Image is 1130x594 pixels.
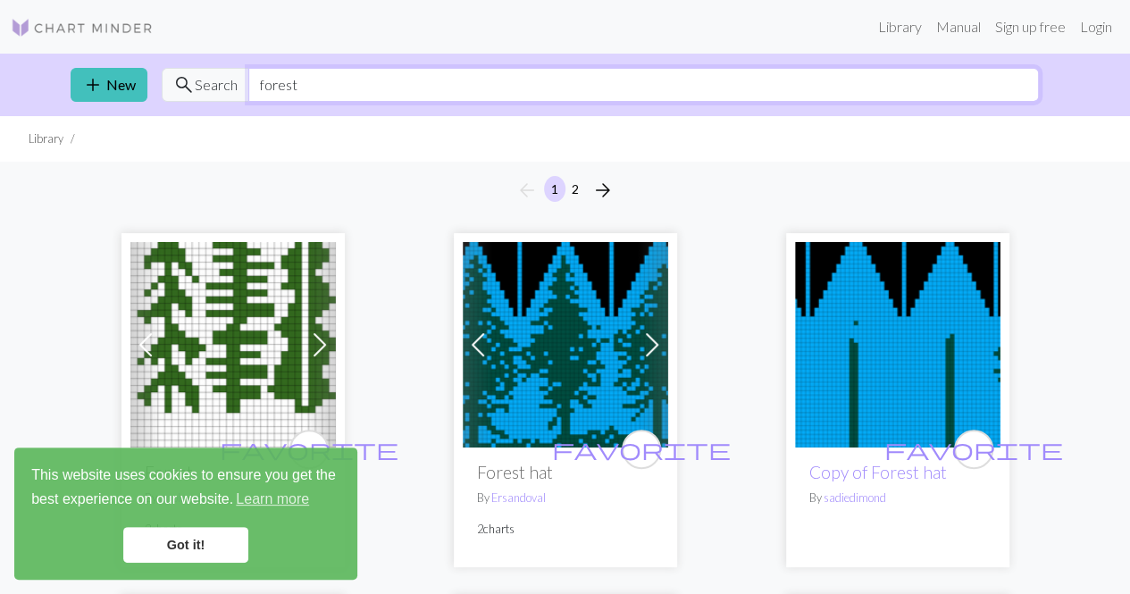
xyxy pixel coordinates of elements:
button: 1 [544,176,565,202]
img: Forest hat [795,242,1000,448]
img: Forest hat [463,242,668,448]
a: Forest hat [463,334,668,351]
a: Library [871,9,929,45]
span: This website uses cookies to ensure you get the best experience on our website. [31,464,340,513]
span: favorite [552,435,731,463]
a: Sign up free [988,9,1073,45]
img: Forest [130,242,336,448]
span: add [82,72,104,97]
i: favourite [220,431,398,467]
button: favourite [954,430,993,469]
li: Library [29,130,63,147]
a: dismiss cookie message [123,527,248,563]
span: favorite [220,435,398,463]
img: Logo [11,17,154,38]
button: favourite [289,430,329,469]
button: 2 [565,176,586,202]
span: favorite [884,435,1063,463]
a: Login [1073,9,1119,45]
a: Ersandoval [491,490,546,505]
nav: Page navigation [509,176,621,205]
i: favourite [552,431,731,467]
p: By [477,489,654,506]
p: 2 charts [477,521,654,538]
a: Forest hat [795,334,1000,351]
a: Copy of Forest hat [809,462,947,482]
i: Next [592,180,614,201]
span: Search [195,74,238,96]
button: favourite [622,430,661,469]
a: Forest [130,334,336,351]
a: sadiedimond [824,490,886,505]
a: New [71,68,147,102]
a: learn more about cookies [233,486,312,513]
p: By [809,489,986,506]
h2: Forest hat [477,462,654,482]
i: favourite [884,431,1063,467]
a: Manual [929,9,988,45]
span: arrow_forward [592,178,614,203]
button: Next [585,176,621,205]
span: search [173,72,195,97]
div: cookieconsent [14,448,357,580]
